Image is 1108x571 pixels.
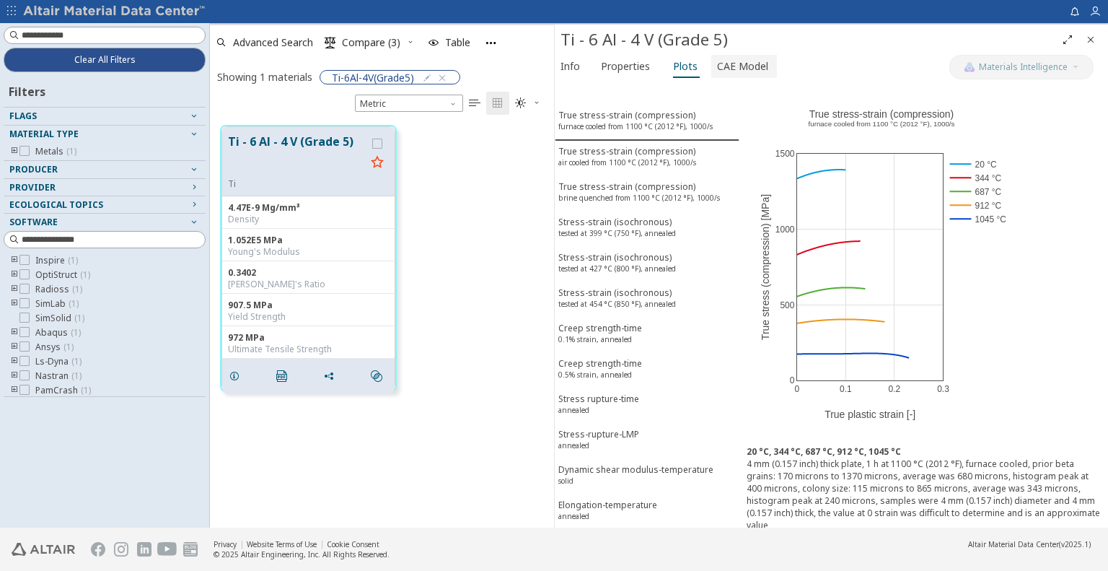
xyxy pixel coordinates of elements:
[558,109,713,136] div: True stress-strain (compression)
[35,370,82,382] span: Nastran
[355,95,463,112] div: Unit System
[560,55,580,78] span: Info
[9,146,19,157] i: toogle group
[515,97,527,109] i: 
[228,344,389,355] div: Ultimate Tensile Strength
[558,251,676,278] div: Stress-strain (isochronous)
[558,499,657,526] div: Elongation-temperature
[558,322,642,349] div: Creep strength-time
[332,71,414,84] span: Ti-6Al-4V(Grade5)
[9,298,19,310] i: toogle group
[9,269,19,281] i: toogle group
[463,92,486,115] button: Table View
[355,95,463,112] span: Metric
[9,385,19,396] i: toogle group
[555,105,739,141] button: True stress-strain (compression)furnace cooled from 1100 °C (2012 °F), 1000/s
[35,341,74,353] span: Ansys
[276,370,288,382] i: 
[509,92,547,115] button: Theme
[35,356,82,367] span: Ls-Dyna
[558,216,676,243] div: Stress-strain (isochronous)
[342,38,400,48] span: Compare (3)
[66,145,76,157] span: ( 1 )
[558,334,632,344] sup: 0.1% strain, annealed
[9,216,58,228] span: Software
[555,247,739,282] button: Stress-strain (isochronous)tested at 427 °C (800 °F), annealed
[247,539,317,549] a: Website Terms of Use
[558,393,639,419] div: Stress rupture-time
[968,539,1059,549] span: Altair Material Data Center
[747,445,901,458] b: 20 °C, 344 °C, 687 °C, 912 °C, 1045 °C
[555,494,739,530] button: Elongation-temperatureannealed
[12,543,75,556] img: Altair Engineering
[964,61,975,73] img: AI Copilot
[558,440,589,450] sup: annealed
[214,539,237,549] a: Privacy
[747,458,1101,531] div: 4 mm (0.157 inch) thick plate, 1 h at 1100 °C (2012 °F), furnace cooled, prior beta grains: 170 m...
[492,97,504,109] i: 
[555,212,739,247] button: Stress-strain (isochronous)tested at 399 °C (750 °F), annealed
[558,428,639,455] div: Stress-rupture-LMP
[222,362,252,391] button: Details
[9,110,37,122] span: Flags
[325,37,336,48] i: 
[558,299,676,309] sup: tested at 454 °C (850 °F), annealed
[558,463,713,490] div: Dynamic shear modulus-temperature
[4,108,206,125] button: Flags
[717,55,768,78] span: CAE Model
[555,318,739,353] button: Creep strength-time0.1% strain, annealed
[228,214,389,225] div: Density
[217,70,312,84] div: Showing 1 materials
[364,362,395,391] button: Similar search
[4,126,206,143] button: Material Type
[74,312,84,324] span: ( 1 )
[228,202,389,214] div: 4.47E-9 Mg/mm³
[317,362,347,391] button: Share
[4,48,206,72] button: Clear All Filters
[555,176,739,212] button: True stress-strain (compression)brine quenched from 1100 °C (2012 °F), 1000/s
[81,384,91,396] span: ( 1 )
[558,476,573,486] sup: solid
[558,145,696,172] div: True stress-strain (compression)
[214,549,390,559] div: © 2025 Altair Engineering, Inc. All Rights Reserved.
[371,370,382,382] i: 
[558,287,676,313] div: Stress-strain (isochronous)
[228,300,389,311] div: 907.5 MPa
[558,157,696,167] sup: air cooled from 1100 °C (2012 °F), 1000/s
[979,61,1068,73] span: Materials Intelligence
[560,28,1056,51] div: Ti - 6 Al - 4 V (Grade 5)
[968,539,1091,549] div: (v2025.1)
[4,161,206,178] button: Producer
[486,92,509,115] button: Tile View
[4,196,206,214] button: Ecological Topics
[555,459,739,494] button: Dynamic shear modulus-temperaturesolid
[469,97,480,109] i: 
[35,269,90,281] span: OptiStruct
[1056,28,1079,51] button: Full Screen
[601,55,650,78] span: Properties
[80,269,90,281] span: ( 1 )
[228,246,389,258] div: Young's Modulus
[9,128,79,140] span: Material Type
[68,254,78,266] span: ( 1 )
[9,163,58,175] span: Producer
[558,370,632,380] sup: 0.5% strain, annealed
[69,297,79,310] span: ( 1 )
[71,355,82,367] span: ( 1 )
[35,313,84,324] span: SimSolid
[327,539,379,549] a: Cookie Consent
[35,385,91,396] span: PamCrash
[9,181,56,193] span: Provider
[555,141,739,176] button: True stress-strain (compression)air cooled from 1100 °C (2012 °F), 1000/s
[9,370,19,382] i: toogle group
[35,298,79,310] span: SimLab
[228,332,389,344] div: 972 MPa
[445,38,470,48] span: Table
[9,199,103,211] span: Ecological Topics
[228,279,389,290] div: [PERSON_NAME]'s Ratio
[558,121,713,131] sup: furnace cooled from 1100 °C (2012 °F), 1000/s
[558,193,720,203] sup: brine quenched from 1100 °C (2012 °F), 1000/s
[233,38,313,48] span: Advanced Search
[558,263,676,274] sup: tested at 427 °C (800 °F), annealed
[35,255,78,266] span: Inspire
